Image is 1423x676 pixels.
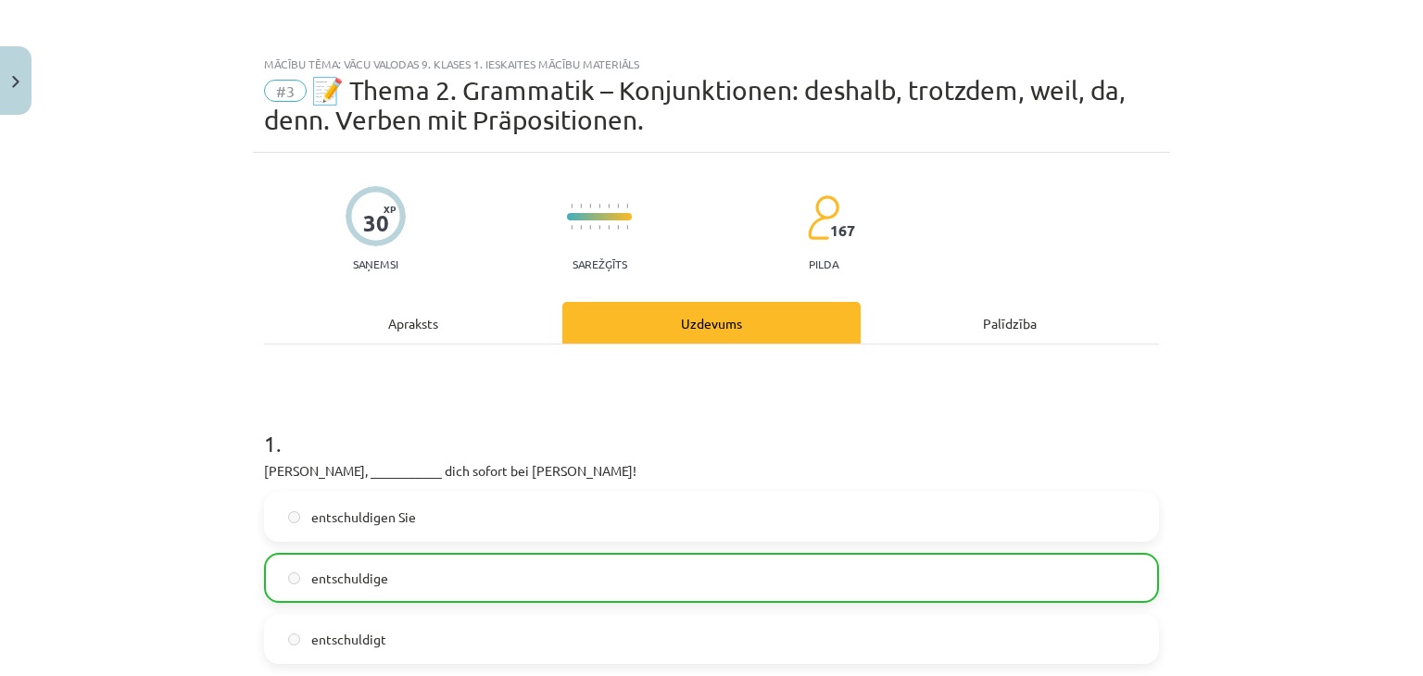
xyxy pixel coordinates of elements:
[598,204,600,208] img: icon-short-line-57e1e144782c952c97e751825c79c345078a6d821885a25fce030b3d8c18986b.svg
[617,204,619,208] img: icon-short-line-57e1e144782c952c97e751825c79c345078a6d821885a25fce030b3d8c18986b.svg
[571,225,573,230] img: icon-short-line-57e1e144782c952c97e751825c79c345078a6d821885a25fce030b3d8c18986b.svg
[288,511,300,523] input: entschuldigen Sie
[264,398,1159,456] h1: 1 .
[617,225,619,230] img: icon-short-line-57e1e144782c952c97e751825c79c345078a6d821885a25fce030b3d8c18986b.svg
[311,630,386,649] span: entschuldigt
[384,204,396,214] span: XP
[288,572,300,584] input: entschuldige
[264,80,307,102] span: #3
[589,204,591,208] img: icon-short-line-57e1e144782c952c97e751825c79c345078a6d821885a25fce030b3d8c18986b.svg
[580,204,582,208] img: icon-short-line-57e1e144782c952c97e751825c79c345078a6d821885a25fce030b3d8c18986b.svg
[288,633,300,645] input: entschuldigt
[264,57,1159,70] div: Mācību tēma: Vācu valodas 9. klases 1. ieskaites mācību materiāls
[311,569,388,588] span: entschuldige
[363,210,389,236] div: 30
[626,225,628,230] img: icon-short-line-57e1e144782c952c97e751825c79c345078a6d821885a25fce030b3d8c18986b.svg
[861,302,1159,344] div: Palīdzība
[830,222,855,239] span: 167
[589,225,591,230] img: icon-short-line-57e1e144782c952c97e751825c79c345078a6d821885a25fce030b3d8c18986b.svg
[264,75,1126,135] span: 📝 Thema 2. Grammatik – Konjunktionen: deshalb, trotzdem, weil, da, denn. Verben mit Präpositionen.
[598,225,600,230] img: icon-short-line-57e1e144782c952c97e751825c79c345078a6d821885a25fce030b3d8c18986b.svg
[573,257,627,270] p: Sarežģīts
[346,257,406,270] p: Saņemsi
[807,194,839,241] img: students-c634bb4e5e11cddfef0936a35e636f08e4e9abd3cc4e673bd6f9a4125e45ecb1.svg
[809,257,838,270] p: pilda
[626,204,628,208] img: icon-short-line-57e1e144782c952c97e751825c79c345078a6d821885a25fce030b3d8c18986b.svg
[311,507,416,527] span: entschuldigen Sie
[562,302,861,344] div: Uzdevums
[580,225,582,230] img: icon-short-line-57e1e144782c952c97e751825c79c345078a6d821885a25fce030b3d8c18986b.svg
[608,204,610,208] img: icon-short-line-57e1e144782c952c97e751825c79c345078a6d821885a25fce030b3d8c18986b.svg
[608,225,610,230] img: icon-short-line-57e1e144782c952c97e751825c79c345078a6d821885a25fce030b3d8c18986b.svg
[264,302,562,344] div: Apraksts
[12,76,19,88] img: icon-close-lesson-0947bae3869378f0d4975bcd49f059093ad1ed9edebbc8119c70593378902aed.svg
[264,461,1159,481] p: [PERSON_NAME], ___________ dich sofort bei [PERSON_NAME]!
[571,204,573,208] img: icon-short-line-57e1e144782c952c97e751825c79c345078a6d821885a25fce030b3d8c18986b.svg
